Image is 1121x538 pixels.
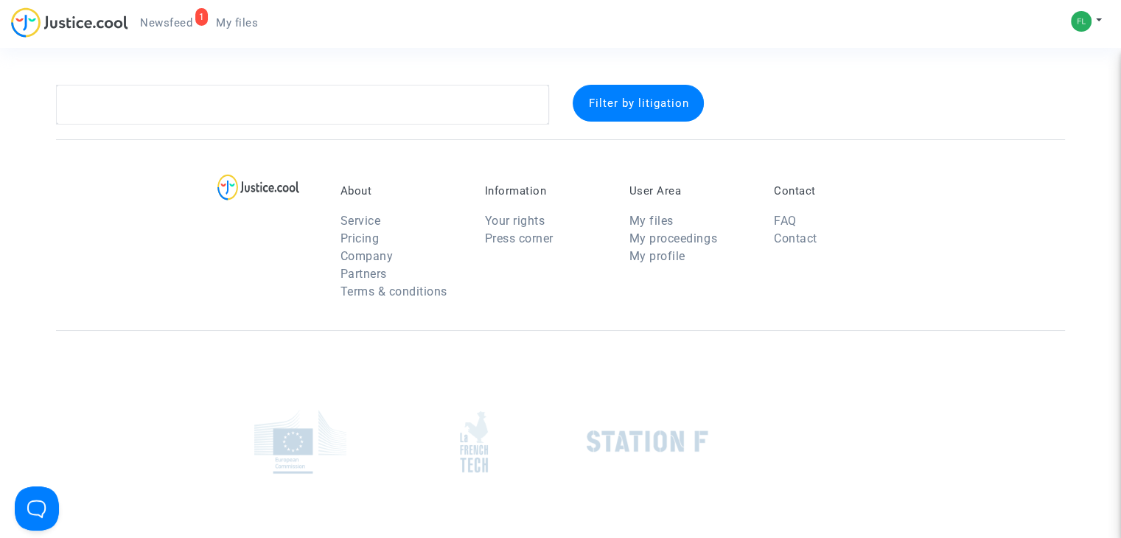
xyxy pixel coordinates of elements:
[204,12,270,34] a: My files
[774,184,896,198] p: Contact
[485,184,607,198] p: Information
[341,284,447,298] a: Terms & conditions
[485,231,553,245] a: Press corner
[195,8,209,26] div: 1
[140,16,192,29] span: Newsfeed
[629,184,752,198] p: User Area
[216,16,258,29] span: My files
[485,214,545,228] a: Your rights
[341,214,381,228] a: Service
[217,174,299,200] img: logo-lg.svg
[11,7,128,38] img: jc-logo.svg
[774,231,817,245] a: Contact
[254,410,346,474] img: europe_commision.png
[460,411,488,473] img: french_tech.png
[629,214,674,228] a: My files
[587,430,708,453] img: stationf.png
[341,249,394,263] a: Company
[128,12,204,34] a: 1Newsfeed
[588,97,688,110] span: Filter by litigation
[774,214,797,228] a: FAQ
[629,231,717,245] a: My proceedings
[629,249,685,263] a: My profile
[341,267,387,281] a: Partners
[15,486,59,531] iframe: Help Scout Beacon - Open
[1071,11,1092,32] img: 27626d57a3ba4a5b969f53e3f2c8e71c
[341,184,463,198] p: About
[341,231,380,245] a: Pricing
